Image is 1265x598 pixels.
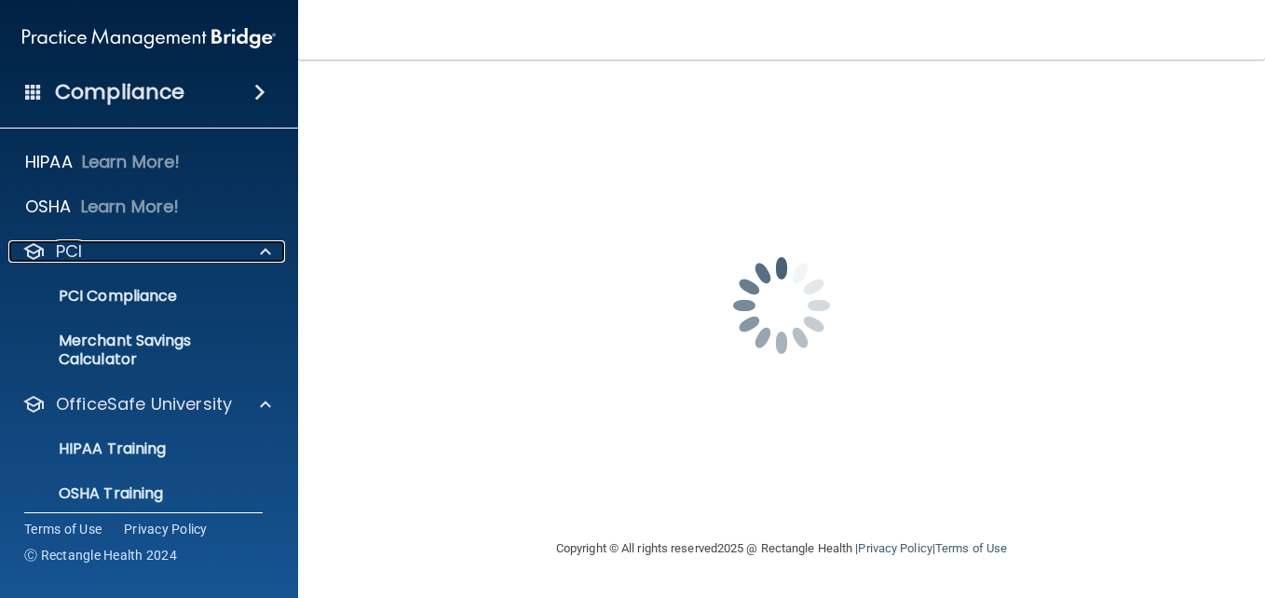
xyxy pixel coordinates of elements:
[22,393,271,415] a: OfficeSafe University
[22,240,271,263] a: PCI
[25,196,72,218] p: OSHA
[124,520,208,538] a: Privacy Policy
[25,151,73,173] p: HIPAA
[688,212,875,399] img: spinner.e123f6fc.gif
[55,79,184,105] h4: Compliance
[858,541,932,555] a: Privacy Policy
[12,484,163,503] p: OSHA Training
[81,196,180,218] p: Learn More!
[56,240,82,263] p: PCI
[12,332,266,369] p: Merchant Savings Calculator
[82,151,181,173] p: Learn More!
[935,541,1007,555] a: Terms of Use
[12,440,166,458] p: HIPAA Training
[12,287,266,306] p: PCI Compliance
[22,20,276,57] img: PMB logo
[24,546,177,564] span: Ⓒ Rectangle Health 2024
[56,393,232,415] p: OfficeSafe University
[442,519,1122,578] div: Copyright © All rights reserved 2025 @ Rectangle Health | |
[24,520,102,538] a: Terms of Use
